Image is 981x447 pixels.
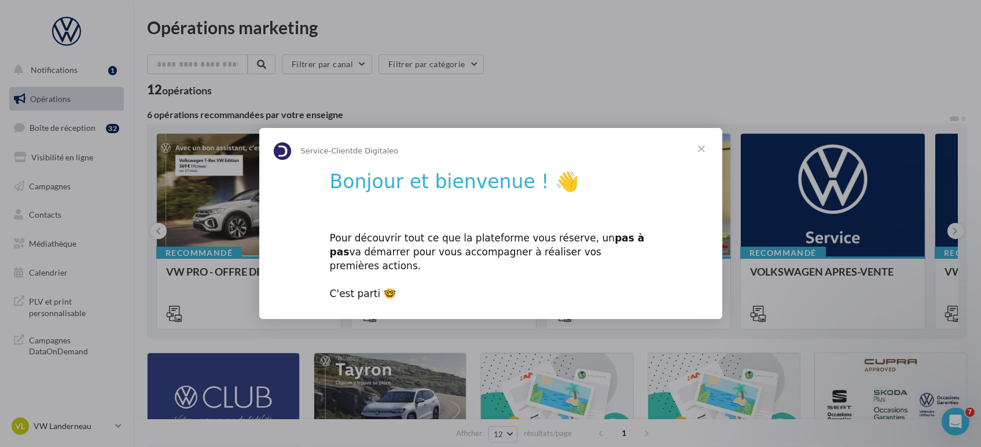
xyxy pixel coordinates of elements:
b: pas à pas [330,232,645,258]
img: Profile image for Service-Client [273,142,292,160]
span: Fermer [681,128,722,170]
span: Service-Client [301,146,353,155]
h1: Bonjour et bienvenue ! 👋 [330,170,652,201]
div: Pour découvrir tout ce que la plateforme vous réserve, un va démarrer pour vous accompagner à réa... [330,218,652,301]
span: de Digitaleo [353,146,399,155]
